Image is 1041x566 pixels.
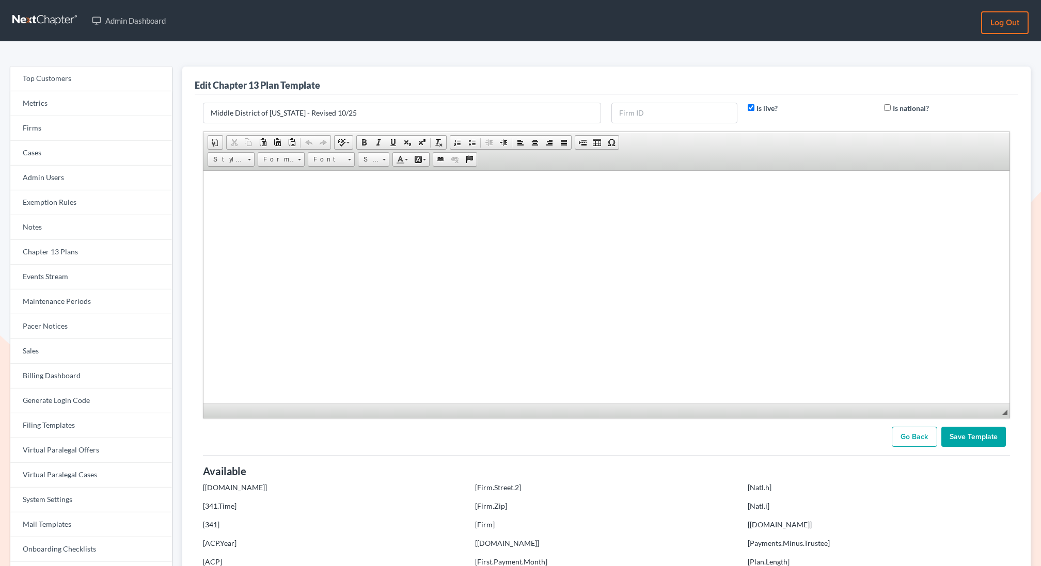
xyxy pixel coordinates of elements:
a: Notes [10,215,172,240]
a: Maintenance Periods [10,289,172,314]
label: Is national? [893,103,929,114]
a: Paste [256,136,270,149]
p: [Natl.i] [748,501,1010,511]
a: Exemption Rules [10,190,172,215]
a: Sales [10,339,172,364]
a: Spell Checker [335,136,353,149]
a: Virtual Paralegal Offers [10,438,172,463]
span: Format [258,153,294,166]
a: Background Color [411,153,429,166]
a: Log out [981,11,1029,34]
a: Chapter 13 Plans [10,240,172,265]
a: Go Back [892,427,937,447]
a: Paste as plain text [270,136,285,149]
a: Remove Format [432,136,446,149]
div: Edit Chapter 13 Plan Template [195,79,320,91]
input: Save Template [941,427,1006,447]
a: Admin Users [10,166,172,190]
a: Billing Dashboard [10,364,172,389]
a: Document Properties [208,136,223,149]
a: Cut [227,136,241,149]
label: Is live? [756,103,778,114]
a: Top Customers [10,67,172,91]
a: Onboarding Checklists [10,537,172,562]
input: Enter title [203,103,602,123]
p: [Payments.Minus.Trustee] [748,538,1010,548]
a: Increase Indent [496,136,511,149]
a: Virtual Paralegal Cases [10,463,172,488]
input: Firm ID [611,103,737,123]
a: Filing Templates [10,413,172,438]
p: [Firm.Street.2] [475,482,737,493]
a: Undo [302,136,316,149]
a: Mail Templates [10,512,172,537]
p: [Firm] [475,520,737,530]
h4: Available [203,464,1010,478]
p: [Natl.h] [748,482,1010,493]
a: Insert Page Break for Printing [575,136,590,149]
a: Superscript [415,136,429,149]
a: Styles [208,152,255,167]
a: Italic [371,136,386,149]
a: Justify [557,136,571,149]
a: Metrics [10,91,172,116]
a: Pacer Notices [10,314,172,339]
a: Paste from Word [285,136,299,149]
a: Bold [357,136,371,149]
a: Align Right [542,136,557,149]
iframe: Rich Text Editor, chapter13_plan_document_body [203,171,1010,403]
a: Redo [316,136,330,149]
a: Cases [10,141,172,166]
a: Copy [241,136,256,149]
p: [[DOMAIN_NAME]] [748,520,1010,530]
a: Anchor [462,153,477,166]
a: Center [528,136,542,149]
span: Size [358,153,379,166]
p: [341] [203,520,465,530]
a: Admin Dashboard [87,11,171,30]
a: Size [358,152,389,167]
a: Insert/Remove Bulleted List [465,136,479,149]
a: Unlink [448,153,462,166]
a: Decrease Indent [482,136,496,149]
p: [[DOMAIN_NAME]] [475,538,737,548]
a: Insert/Remove Numbered List [450,136,465,149]
a: Underline [386,136,400,149]
a: Insert Special Character [604,136,619,149]
p: [ACP.Year] [203,538,465,548]
span: Font [308,153,344,166]
p: [341.Time] [203,501,465,511]
a: Table [590,136,604,149]
a: Text Color [393,153,411,166]
a: Generate Login Code [10,389,172,413]
a: Align Left [513,136,528,149]
a: Subscript [400,136,415,149]
a: Link [433,153,448,166]
span: Resize [1002,410,1007,415]
a: Font [308,152,355,167]
a: Format [258,152,305,167]
p: [Firm.Zip] [475,501,737,511]
p: [[DOMAIN_NAME]] [203,482,465,493]
span: Styles [208,153,244,166]
a: System Settings [10,488,172,512]
a: Events Stream [10,265,172,289]
a: Firms [10,116,172,141]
